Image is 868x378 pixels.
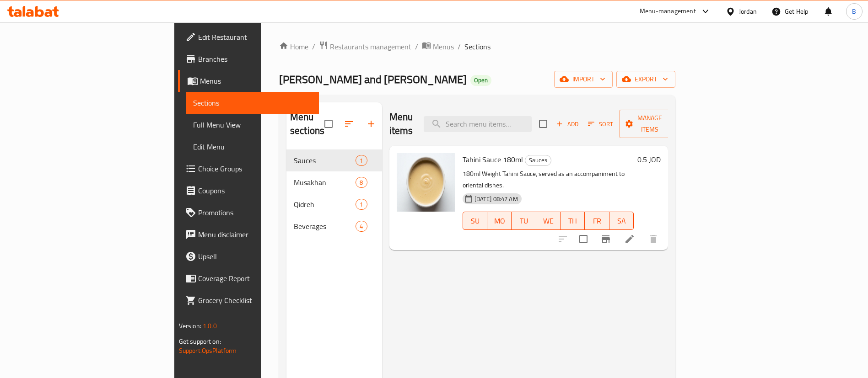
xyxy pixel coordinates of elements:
span: Full Menu View [193,119,312,130]
a: Edit Menu [186,136,319,158]
nav: breadcrumb [279,41,675,53]
li: / [458,41,461,52]
button: Sort [586,117,615,131]
span: [DATE] 08:47 AM [471,195,522,203]
span: Tahini Sauce 180ml [463,153,523,166]
a: Menus [422,41,454,53]
div: Beverages4 [286,215,382,237]
span: Coverage Report [198,273,312,284]
button: FR [585,212,609,230]
span: B [852,6,856,16]
span: 4 [356,222,367,231]
a: Restaurants management [319,41,411,53]
span: Version: [179,320,201,332]
a: Full Menu View [186,114,319,136]
a: Coverage Report [178,267,319,289]
span: WE [540,214,557,228]
span: Add item [553,117,582,131]
span: 1.0.0 [203,320,217,332]
button: Add section [360,113,382,135]
img: Tahini Sauce 180ml [397,153,455,212]
button: TH [561,212,585,230]
button: SU [463,212,487,230]
div: Qidreh1 [286,193,382,215]
span: Sections [193,97,312,108]
a: Menu disclaimer [178,224,319,245]
div: items [356,155,367,166]
span: SU [467,214,484,228]
span: Menus [433,41,454,52]
span: import [561,74,605,85]
span: Select to update [574,229,593,249]
span: Get support on: [179,335,221,347]
span: MO [491,214,508,228]
a: Menus [178,70,319,92]
span: Coupons [198,185,312,196]
span: Sauces [294,155,356,166]
nav: Menu sections [286,146,382,241]
p: 180ml Weight Tahini Sauce, served as an accompaniment to oriental dishes. [463,168,634,191]
a: Edit menu item [624,234,635,245]
span: Sauces [525,155,551,165]
button: Manage items [619,110,680,138]
div: Sauces1 [286,149,382,171]
div: Menu-management [640,6,696,17]
span: SA [613,214,630,228]
span: Branches [198,53,312,64]
button: SA [609,212,634,230]
span: Restaurants management [330,41,411,52]
span: Menus [200,75,312,86]
span: Upsell [198,251,312,262]
span: Grocery Checklist [198,295,312,306]
span: export [624,74,668,85]
div: items [356,199,367,210]
button: delete [642,228,664,250]
h2: Menu items [389,110,413,138]
span: TU [515,214,532,228]
span: Select section [534,114,553,133]
span: Sort items [582,117,619,131]
span: Add [555,119,580,129]
a: Support.OpsPlatform [179,345,237,357]
span: Musakhan [294,177,356,188]
button: MO [487,212,512,230]
button: import [554,71,613,88]
span: Menu disclaimer [198,229,312,240]
span: 1 [356,200,367,209]
div: Open [470,75,491,86]
button: export [616,71,675,88]
span: Open [470,76,491,84]
h6: 0.5 JOD [637,153,661,166]
span: Sort [588,119,613,129]
span: Beverages [294,221,356,232]
span: Sections [464,41,491,52]
a: Branches [178,48,319,70]
span: Choice Groups [198,163,312,174]
span: 1 [356,156,367,165]
span: Qidreh [294,199,356,210]
span: Edit Menu [193,141,312,152]
div: items [356,221,367,232]
a: Upsell [178,245,319,267]
span: Promotions [198,207,312,218]
span: 8 [356,178,367,187]
span: FR [588,214,605,228]
a: Sections [186,92,319,114]
li: / [415,41,418,52]
button: Add [553,117,582,131]
span: [PERSON_NAME] and [PERSON_NAME] [279,69,467,90]
div: Musakhan8 [286,171,382,193]
a: Coupons [178,180,319,202]
div: Jordan [739,6,757,16]
a: Grocery Checklist [178,289,319,311]
span: TH [564,214,581,228]
button: TU [512,212,536,230]
a: Edit Restaurant [178,26,319,48]
span: Manage items [626,112,673,135]
input: search [424,116,532,132]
